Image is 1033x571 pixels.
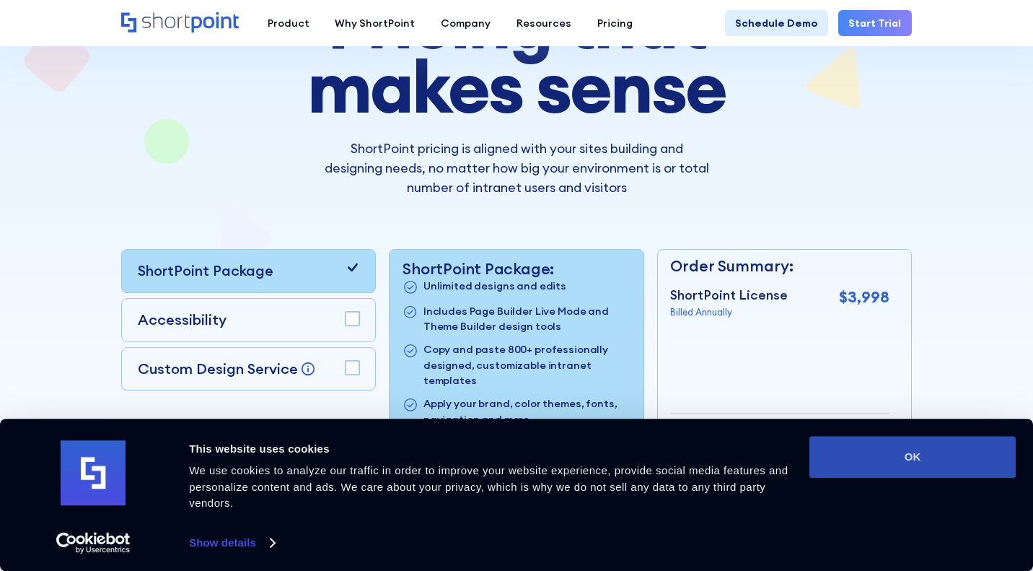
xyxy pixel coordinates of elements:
p: ShortPoint pricing is aligned with your sites building and designing needs, no matter how big you... [323,139,711,198]
div: Resources [516,16,571,31]
button: OK [809,436,1016,478]
img: logo [61,441,126,506]
p: Accessibility [138,309,227,331]
a: Schedule Demo [725,10,828,36]
div: Pricing [597,16,633,31]
a: Show details [189,532,274,554]
p: Custom Design Service [138,359,298,378]
a: Home [121,12,241,35]
p: ShortPoint License [670,286,788,305]
p: Billed Annually [670,305,788,319]
a: Company [428,10,504,36]
div: Company [441,16,491,31]
p: Includes Page Builder Live Mode and Theme Builder design tools [423,304,630,335]
p: ShortPoint Package: [403,260,630,279]
p: Order Summary: [670,255,889,278]
a: Why ShortPoint [322,10,428,36]
p: Copy and paste 800+ professionally designed, customizable intranet templates [423,342,630,388]
div: Product [268,16,309,31]
a: Usercentrics Cookiebot - opens in a new window [30,532,157,554]
span: We use cookies to analyze our traffic in order to improve your website experience, provide social... [189,464,788,509]
a: Product [255,10,322,36]
a: Pricing [584,10,646,36]
p: Apply your brand, color themes, fonts, navigation and more [423,396,630,427]
div: This website uses cookies [189,440,793,458]
a: Start Trial [838,10,912,36]
a: Resources [504,10,584,36]
p: Unlimited designs and edits [423,279,566,296]
p: ShortPoint Package [138,260,273,282]
div: Why ShortPoint [335,16,415,31]
p: $3,998 [839,286,889,309]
